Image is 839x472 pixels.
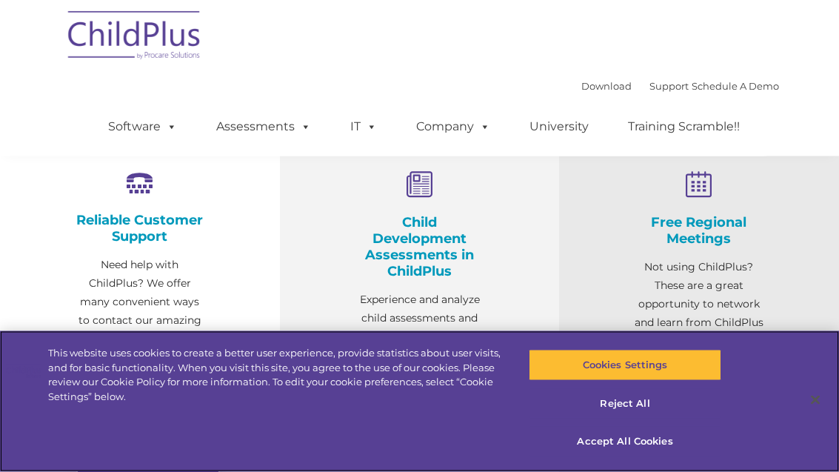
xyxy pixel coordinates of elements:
a: Training Scramble!! [613,112,755,142]
p: Need help with ChildPlus? We offer many convenient ways to contact our amazing Customer Support r... [74,256,206,423]
a: Schedule A Demo [692,80,779,92]
a: Download [581,80,632,92]
button: Accept All Cookies [529,426,722,457]
h4: Free Regional Meetings [633,215,765,247]
a: Support [649,80,689,92]
img: ChildPlus by Procare Solutions [61,1,209,75]
h4: Child Development Assessments in ChildPlus [354,215,486,280]
button: Close [799,384,832,416]
font: | [581,80,779,92]
a: Company [401,112,505,142]
button: Cookies Settings [529,350,722,381]
a: Software [93,112,192,142]
p: Experience and analyze child assessments and Head Start data management in one system with zero c... [354,291,486,458]
div: This website uses cookies to create a better user experience, provide statistics about user visit... [48,346,504,404]
a: IT [335,112,392,142]
a: University [515,112,604,142]
h4: Reliable Customer Support [74,213,206,245]
p: Not using ChildPlus? These are a great opportunity to network and learn from ChildPlus users. Fin... [633,259,765,388]
button: Reject All [529,388,722,419]
a: Assessments [201,112,326,142]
